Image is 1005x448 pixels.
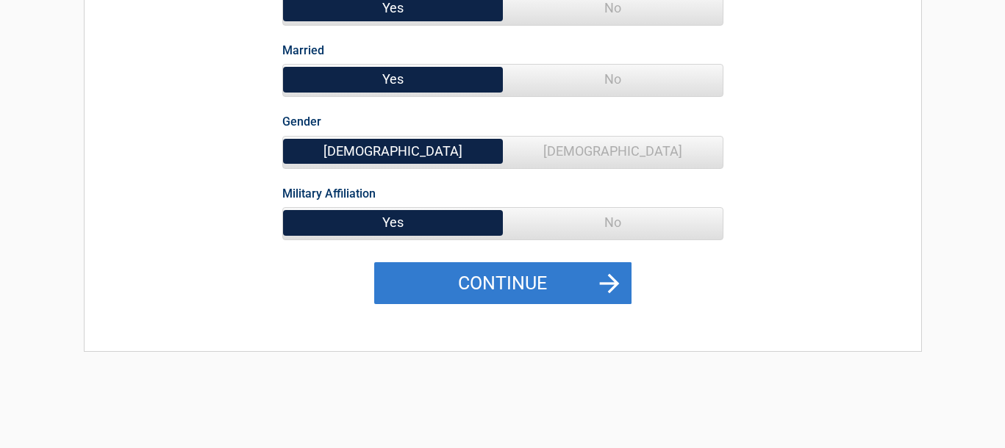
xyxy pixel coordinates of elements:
[283,65,503,94] span: Yes
[282,40,324,60] label: Married
[503,208,723,237] span: No
[283,137,503,166] span: [DEMOGRAPHIC_DATA]
[374,262,632,305] button: Continue
[503,65,723,94] span: No
[283,208,503,237] span: Yes
[282,184,376,203] label: Military Affiliation
[282,112,321,131] label: Gender
[503,137,723,166] span: [DEMOGRAPHIC_DATA]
